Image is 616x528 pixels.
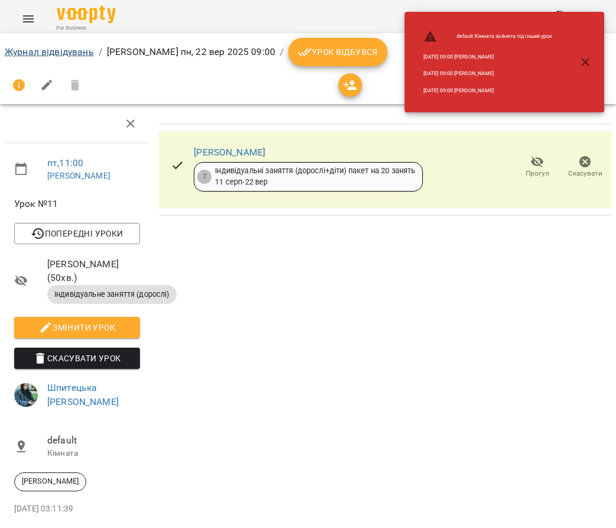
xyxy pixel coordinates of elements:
li: default : Кімната зайнята під інший урок [414,25,562,48]
a: пт , 11:00 [47,157,83,169]
nav: breadcrumb [5,38,611,66]
span: [PERSON_NAME] ( 50 хв. ) [47,257,140,285]
li: / [280,45,283,59]
img: 279930827415d9cea2993728a837c773.jpg [14,383,38,407]
div: 7 [197,170,211,184]
img: Voopty Logo [57,6,116,23]
button: Попередні уроки [14,223,140,244]
a: Журнал відвідувань [5,46,94,57]
li: [DATE] 09:00 [PERSON_NAME] [414,65,562,82]
span: Змінити урок [24,320,131,335]
span: Попередні уроки [24,226,131,241]
button: Прогул [513,151,561,184]
span: Скасувати Урок [24,351,131,365]
div: [PERSON_NAME] [14,472,86,491]
li: [DATE] 09:00 [PERSON_NAME] [414,82,562,99]
button: Скасувати [561,151,609,184]
p: Кімната [47,448,140,459]
a: [PERSON_NAME] [47,171,110,180]
span: Індивідуальне заняття (дорослі) [47,289,177,300]
p: [DATE] 03:11:39 [14,503,140,515]
a: [PERSON_NAME] [194,147,265,158]
p: [PERSON_NAME] пн, 22 вер 2025 09:00 [107,45,275,59]
div: Індивідуальні заняття (дорослі+діти) пакет на 20 занять 11 серп - 22 вер [215,166,415,187]
li: / [99,45,102,59]
button: Скасувати Урок [14,348,140,369]
span: For Business [57,24,116,32]
span: Урок відбувся [298,45,378,59]
li: [DATE] 09:00 [PERSON_NAME] [414,48,562,66]
span: Прогул [526,169,549,179]
button: Урок відбувся [288,38,387,66]
button: Змінити урок [14,317,140,338]
span: [PERSON_NAME] [15,476,86,487]
span: Скасувати [568,169,602,179]
button: Menu [14,5,43,33]
span: Урок №11 [14,197,140,211]
a: Шпитецька [PERSON_NAME] [47,382,119,407]
span: default [47,433,140,448]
